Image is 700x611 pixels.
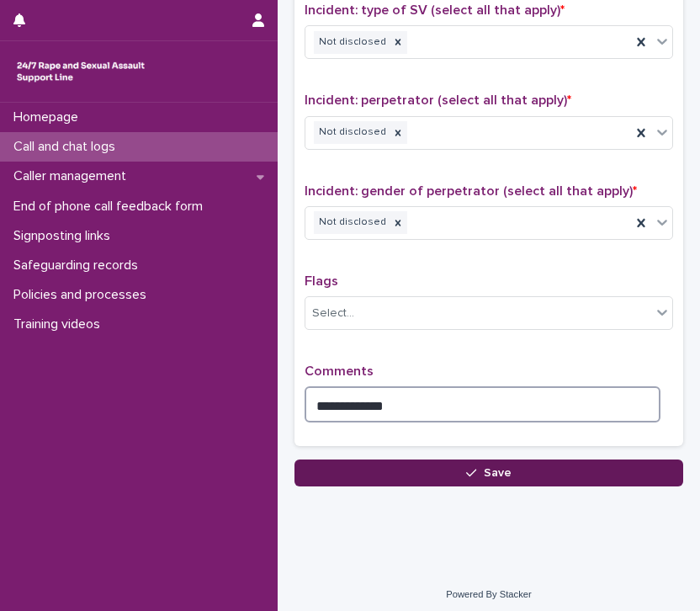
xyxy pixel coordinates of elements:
[305,274,338,288] span: Flags
[13,55,148,88] img: rhQMoQhaT3yELyF149Cw
[305,93,571,107] span: Incident: perpetrator (select all that apply)
[7,316,114,332] p: Training videos
[7,228,124,244] p: Signposting links
[484,467,512,479] span: Save
[305,3,565,17] span: Incident: type of SV (select all that apply)
[305,364,374,378] span: Comments
[305,184,637,198] span: Incident: gender of perpetrator (select all that apply)
[314,31,389,54] div: Not disclosed
[7,109,92,125] p: Homepage
[7,258,151,274] p: Safeguarding records
[7,199,216,215] p: End of phone call feedback form
[294,460,683,486] button: Save
[314,211,389,234] div: Not disclosed
[312,305,354,322] div: Select...
[314,121,389,144] div: Not disclosed
[7,287,160,303] p: Policies and processes
[7,168,140,184] p: Caller management
[446,589,531,599] a: Powered By Stacker
[7,139,129,155] p: Call and chat logs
